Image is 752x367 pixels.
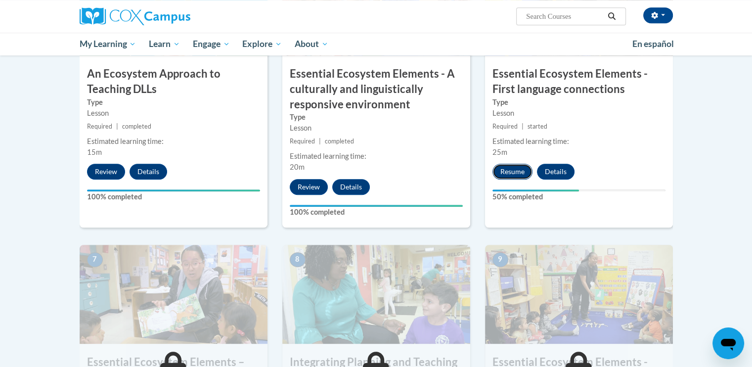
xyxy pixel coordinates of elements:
[87,123,112,130] span: Required
[130,164,167,180] button: Details
[632,39,674,49] span: En español
[492,123,518,130] span: Required
[537,164,575,180] button: Details
[193,38,230,50] span: Engage
[79,38,136,50] span: My Learning
[332,179,370,195] button: Details
[290,252,306,267] span: 8
[295,38,328,50] span: About
[65,33,688,55] div: Main menu
[87,191,260,202] label: 100% completed
[80,66,267,97] h3: An Ecosystem Approach to Teaching DLLs
[87,136,260,147] div: Estimated learning time:
[522,123,524,130] span: |
[525,10,604,22] input: Search Courses
[122,123,151,130] span: completed
[87,108,260,119] div: Lesson
[528,123,547,130] span: started
[290,151,463,162] div: Estimated learning time:
[87,252,103,267] span: 7
[290,179,328,195] button: Review
[325,138,354,145] span: completed
[492,164,532,180] button: Resume
[492,148,507,156] span: 25m
[290,207,463,218] label: 100% completed
[492,136,665,147] div: Estimated learning time:
[288,33,335,55] a: About
[87,189,260,191] div: Your progress
[236,33,288,55] a: Explore
[116,123,118,130] span: |
[80,7,267,25] a: Cox Campus
[492,191,665,202] label: 50% completed
[485,66,673,97] h3: Essential Ecosystem Elements - First language connections
[485,245,673,344] img: Course Image
[142,33,186,55] a: Learn
[492,97,665,108] label: Type
[73,33,143,55] a: My Learning
[290,163,305,171] span: 20m
[319,138,321,145] span: |
[492,189,579,191] div: Your progress
[492,252,508,267] span: 9
[80,7,190,25] img: Cox Campus
[87,148,102,156] span: 15m
[290,123,463,134] div: Lesson
[492,108,665,119] div: Lesson
[290,112,463,123] label: Type
[290,138,315,145] span: Required
[604,10,619,22] button: Search
[242,38,282,50] span: Explore
[282,66,470,112] h3: Essential Ecosystem Elements - A culturally and linguistically responsive environment
[186,33,236,55] a: Engage
[87,97,260,108] label: Type
[626,34,680,54] a: En español
[290,205,463,207] div: Your progress
[80,245,267,344] img: Course Image
[87,164,125,180] button: Review
[643,7,673,23] button: Account Settings
[282,245,470,344] img: Course Image
[149,38,180,50] span: Learn
[712,327,744,359] iframe: Button to launch messaging window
